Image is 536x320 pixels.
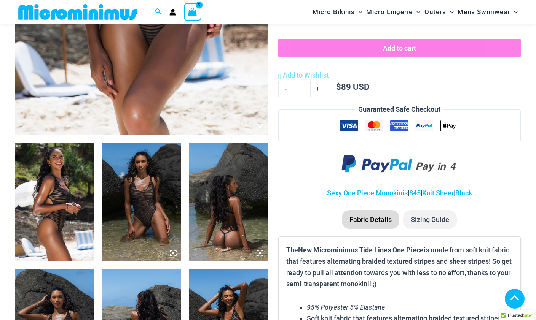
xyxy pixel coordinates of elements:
[102,143,181,261] img: Tide Lines Black 845 One Piece Monokini
[15,143,94,261] img: Tide Lines Black 845 One Piece Monokini
[311,81,325,97] a: +
[336,81,341,92] span: $
[364,2,422,22] a: Micro LingerieMenu ToggleMenu Toggle
[458,2,510,22] span: Mens Swimwear
[355,2,362,22] span: Menu Toggle
[423,2,456,22] a: OutersMenu ToggleMenu Toggle
[413,2,420,22] span: Menu Toggle
[366,2,413,22] span: Micro Lingerie
[342,210,399,229] li: Fabric Details
[446,2,454,22] span: Menu Toggle
[278,39,521,57] button: Add to cart
[336,81,369,92] bdi: 89 USD
[286,244,513,290] p: The is made from soft knit fabric that features alternating braided textured stripes and sheer st...
[311,2,364,22] a: Micro BikinisMenu ToggleMenu Toggle
[307,303,385,312] em: 95% Polyester 5% Elastane
[313,2,355,22] span: Micro Bikinis
[403,210,457,229] li: Sizing Guide
[422,189,434,197] a: Knit
[456,2,520,22] a: Mens SwimwearMenu ToggleMenu Toggle
[309,1,521,23] nav: Site Navigation
[293,81,311,97] input: Product quantity
[155,7,162,17] a: Search icon link
[455,189,472,197] a: Black
[283,71,329,79] span: Add to Wishlist
[424,2,446,22] span: Outers
[278,81,293,97] a: -
[189,143,268,261] img: Tide Lines Black 845 One Piece Monokini
[298,245,424,254] b: New Microminimus Tide Lines One Piece
[436,189,454,197] a: Sheer
[169,9,176,16] a: Account icon link
[327,189,408,197] a: Sexy One Piece Monokinis
[278,70,329,81] a: Add to Wishlist
[278,187,521,199] p: | | | |
[510,2,518,22] span: Menu Toggle
[15,3,140,21] img: MM SHOP LOGO FLAT
[355,104,443,115] legend: Guaranteed Safe Checkout
[184,3,201,21] a: View Shopping Cart, 5 items
[409,189,421,197] a: 845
